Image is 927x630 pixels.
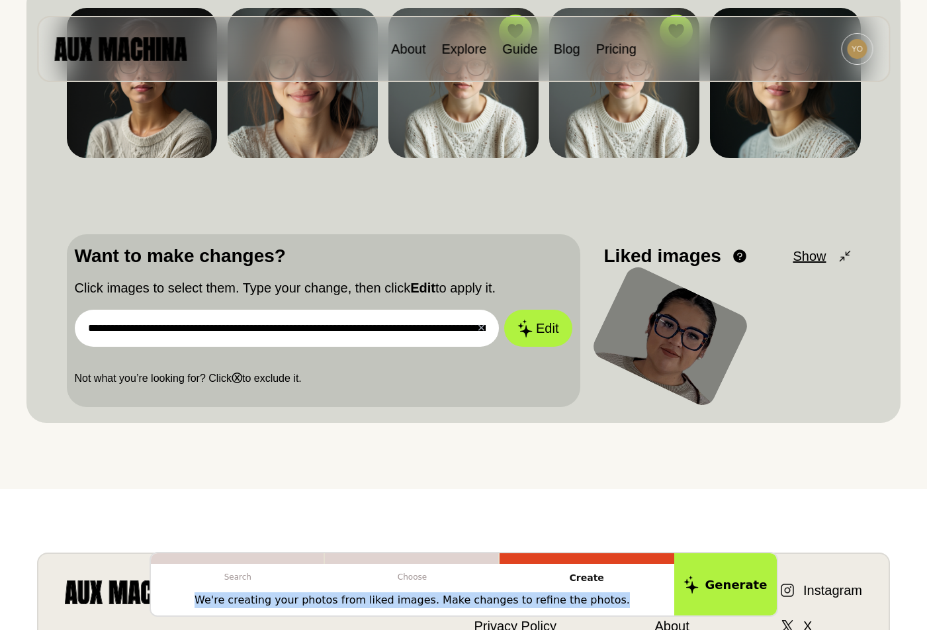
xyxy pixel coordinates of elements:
p: Want to make changes? [75,242,572,270]
p: Not what you’re looking for? Click to exclude it. [75,371,572,386]
button: Edit [504,310,572,347]
a: Explore [441,42,486,56]
a: About [391,42,425,56]
p: Choose [325,564,500,590]
img: Search result [67,8,217,158]
img: AUX MACHINA [54,37,187,60]
button: ✕ [477,320,486,336]
p: Search [151,564,326,590]
button: Show [793,246,852,266]
a: Pricing [596,42,637,56]
p: Create [500,564,674,592]
img: Search result [710,8,860,158]
img: Search result [549,8,699,158]
img: Search result [388,8,539,158]
p: Click images to select them. Type your change, then click to apply it. [75,278,572,298]
span: Show [793,246,826,266]
a: Guide [502,42,537,56]
button: Generate [674,553,777,615]
b: ⓧ [232,373,242,384]
p: Liked images [604,242,721,270]
img: Avatar [847,39,867,59]
b: Edit [410,281,435,295]
img: Search result [228,8,378,158]
a: Blog [554,42,580,56]
p: We're creating your photos from liked images. Make changes to refine the photos. [195,592,630,608]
